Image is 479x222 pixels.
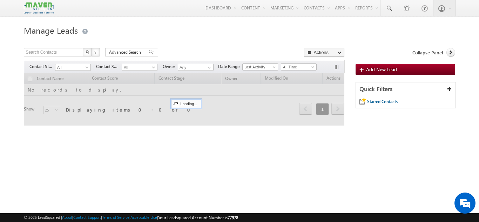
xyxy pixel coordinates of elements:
span: Contact Source [96,63,122,70]
span: Collapse Panel [412,49,443,56]
button: Actions [304,48,344,57]
a: Contact Support [73,215,101,220]
span: Add New Lead [366,66,397,72]
span: 77978 [228,215,238,220]
span: All [122,64,155,70]
span: All Time [281,64,315,70]
a: About [62,215,72,220]
button: ? [92,48,100,56]
a: All [122,64,157,71]
img: Search [86,50,89,54]
div: Quick Filters [356,82,456,96]
span: Your Leadsquared Account Number is [158,215,238,220]
a: All Time [281,63,317,70]
a: Terms of Service [102,215,129,220]
img: Custom Logo [24,2,53,14]
span: Last Activity [243,64,276,70]
span: Date Range [218,63,242,70]
span: Advanced Search [109,49,143,55]
span: ? [94,49,97,55]
span: © 2025 LeadSquared | | | | | [24,214,238,221]
a: All [55,64,91,71]
a: Acceptable Use [130,215,157,220]
input: Type to Search [178,64,214,71]
a: Last Activity [242,63,278,70]
a: Show All Items [204,64,213,71]
div: Loading... [171,100,201,108]
span: Starred Contacts [367,99,398,104]
span: Manage Leads [24,25,78,36]
span: Contact Stage [29,63,55,70]
span: All [55,64,89,70]
span: Owner [163,63,178,70]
